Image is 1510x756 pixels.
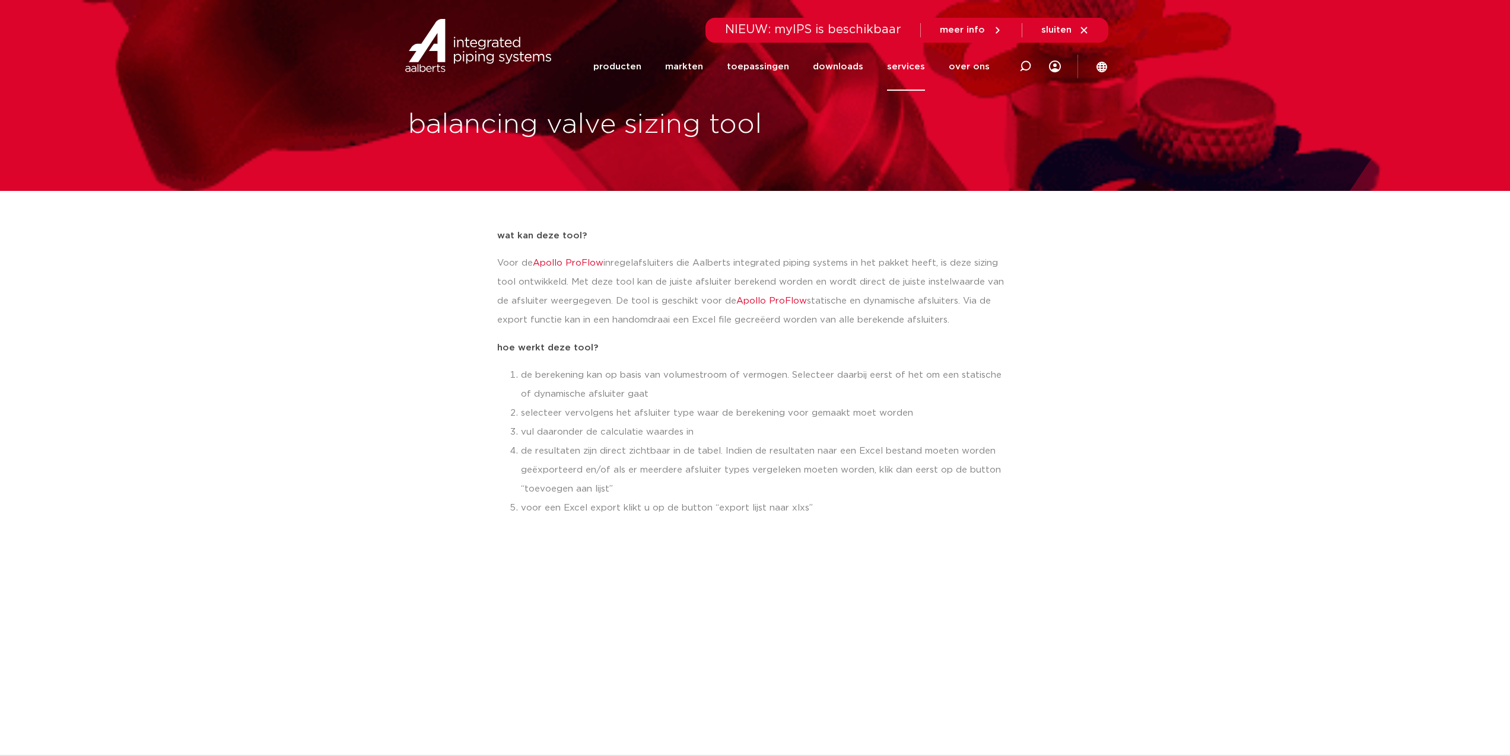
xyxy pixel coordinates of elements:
[940,25,1003,36] a: meer info
[521,499,1013,518] li: voor een Excel export klikt u op de button “export lijst naar xlxs”
[725,24,901,36] span: NIEUW: myIPS is beschikbaar
[521,404,1013,423] li: selecteer vervolgens het afsluiter type waar de berekening voor gemaakt moet worden
[497,231,587,240] strong: wat kan deze tool?
[521,423,1013,442] li: vul daaronder de calculatie waardes in
[887,43,925,91] a: services
[949,43,990,91] a: over ons
[813,43,863,91] a: downloads
[593,43,641,91] a: producten
[736,296,807,305] a: Apollo ProFlow
[533,259,603,267] a: Apollo ProFlow
[408,106,1102,144] h1: balancing valve sizing tool
[593,43,990,91] nav: Menu
[1041,25,1072,34] span: sluiten
[1041,25,1089,36] a: sluiten
[665,43,703,91] a: markten
[521,366,1013,404] li: de berekening kan op basis van volumestroom of vermogen. Selecteer daarbij eerst of het om een st...
[1049,43,1061,91] div: my IPS
[940,25,985,34] span: meer info
[497,343,598,352] strong: hoe werkt deze tool?
[727,43,789,91] a: toepassingen
[521,442,1013,499] li: de resultaten zijn direct zichtbaar in de tabel. Indien de resultaten naar een Excel bestand moet...
[497,254,1013,330] p: Voor de inregelafsluiters die Aalberts integrated piping systems in het pakket heeft, is deze siz...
